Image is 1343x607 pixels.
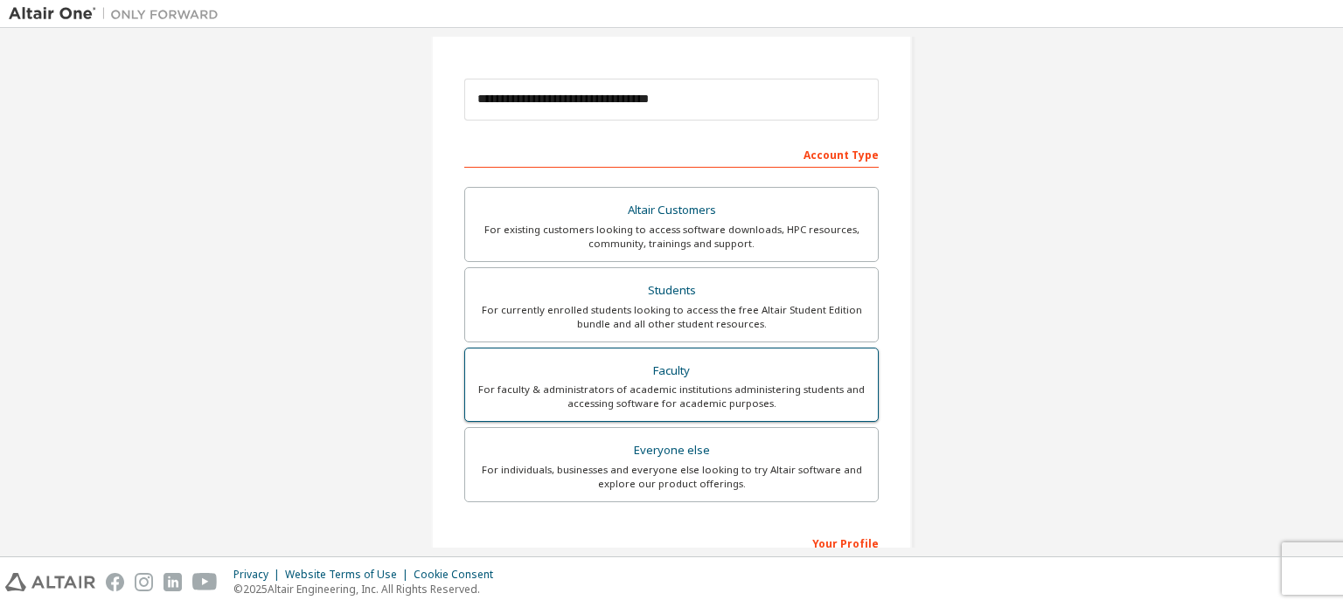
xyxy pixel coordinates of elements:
[135,573,153,591] img: instagram.svg
[476,438,867,463] div: Everyone else
[476,279,867,303] div: Students
[476,198,867,223] div: Altair Customers
[476,223,867,251] div: For existing customers looking to access software downloads, HPC resources, community, trainings ...
[233,568,285,582] div: Privacy
[285,568,414,582] div: Website Terms of Use
[414,568,504,582] div: Cookie Consent
[464,140,879,168] div: Account Type
[164,573,182,591] img: linkedin.svg
[233,582,504,597] p: © 2025 Altair Engineering, Inc. All Rights Reserved.
[476,359,867,383] div: Faculty
[476,463,867,491] div: For individuals, businesses and everyone else looking to try Altair software and explore our prod...
[5,573,95,591] img: altair_logo.svg
[9,5,227,23] img: Altair One
[476,303,867,331] div: For currently enrolled students looking to access the free Altair Student Edition bundle and all ...
[476,383,867,410] div: For faculty & administrators of academic institutions administering students and accessing softwa...
[464,528,879,556] div: Your Profile
[192,573,218,591] img: youtube.svg
[106,573,124,591] img: facebook.svg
